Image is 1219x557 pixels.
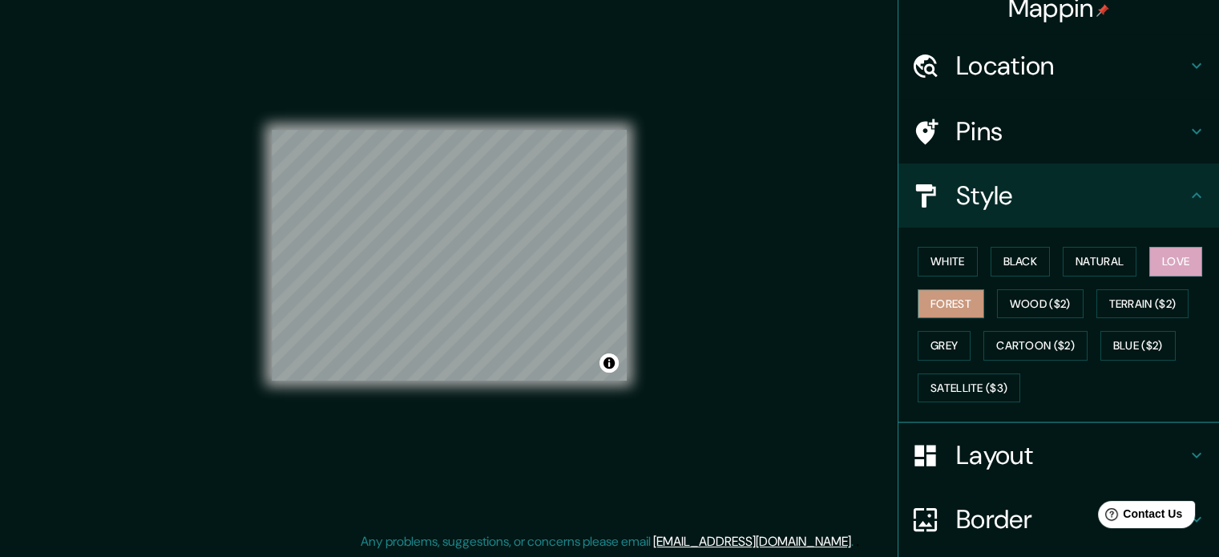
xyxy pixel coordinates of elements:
[1096,289,1189,319] button: Terrain ($2)
[1076,494,1201,539] iframe: Help widget launcher
[1100,331,1176,361] button: Blue ($2)
[856,532,859,551] div: .
[983,331,1088,361] button: Cartoon ($2)
[956,50,1187,82] h4: Location
[918,289,984,319] button: Forest
[898,99,1219,163] div: Pins
[918,247,978,276] button: White
[997,289,1084,319] button: Wood ($2)
[898,34,1219,98] div: Location
[991,247,1051,276] button: Black
[956,180,1187,212] h4: Style
[653,533,851,550] a: [EMAIL_ADDRESS][DOMAIN_NAME]
[918,373,1020,403] button: Satellite ($3)
[1149,247,1202,276] button: Love
[918,331,971,361] button: Grey
[361,532,854,551] p: Any problems, suggestions, or concerns please email .
[1063,247,1136,276] button: Natural
[272,130,627,381] canvas: Map
[854,532,856,551] div: .
[956,115,1187,147] h4: Pins
[599,353,619,373] button: Toggle attribution
[898,487,1219,551] div: Border
[1096,4,1109,17] img: pin-icon.png
[898,163,1219,228] div: Style
[956,503,1187,535] h4: Border
[898,423,1219,487] div: Layout
[956,439,1187,471] h4: Layout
